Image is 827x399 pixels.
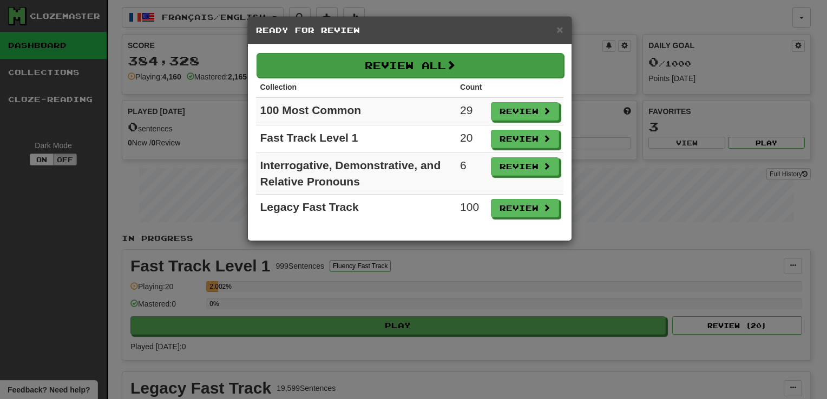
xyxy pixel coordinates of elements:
button: Close [556,24,563,35]
td: 6 [456,153,486,195]
h5: Ready for Review [256,25,563,36]
td: 20 [456,125,486,153]
th: Count [456,77,486,97]
td: 100 Most Common [256,97,456,125]
button: Review [491,199,559,217]
button: Review [491,157,559,176]
span: × [556,23,563,36]
th: Collection [256,77,456,97]
td: Legacy Fast Track [256,195,456,222]
td: Interrogative, Demonstrative, and Relative Pronouns [256,153,456,195]
button: Review [491,130,559,148]
button: Review All [257,53,564,78]
td: 29 [456,97,486,125]
button: Review [491,102,559,121]
td: 100 [456,195,486,222]
td: Fast Track Level 1 [256,125,456,153]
